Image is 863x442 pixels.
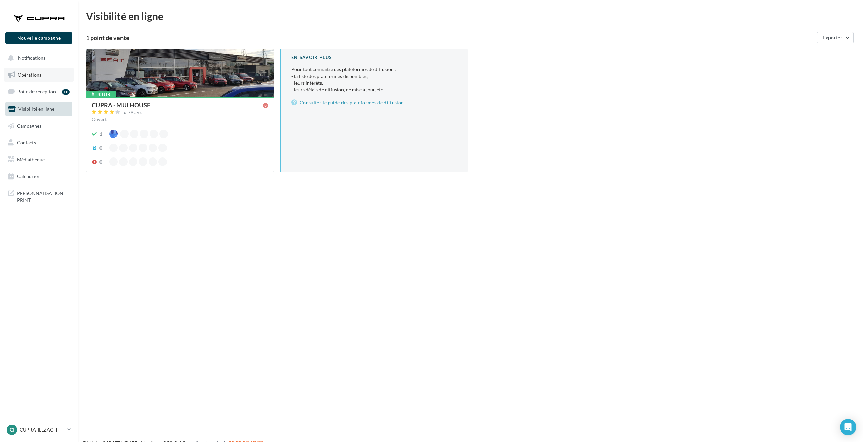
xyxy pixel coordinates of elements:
span: CI [10,426,14,433]
div: Visibilité en ligne [86,11,855,21]
a: Opérations [4,68,74,82]
li: - leurs intérêts, [291,80,457,86]
span: Exporter [823,35,842,40]
span: Calendrier [17,173,40,179]
span: Notifications [18,55,45,61]
div: En savoir plus [291,54,457,61]
span: Opérations [18,72,41,78]
div: Open Intercom Messenger [840,419,856,435]
a: Boîte de réception10 [4,84,74,99]
a: CI CUPRA-ILLZACH [5,423,72,436]
div: À jour [86,91,116,98]
div: 0 [99,145,102,151]
span: Campagnes [17,123,41,128]
a: Campagnes [4,119,74,133]
div: CUPRA - MULHOUSE [92,102,150,108]
span: Médiathèque [17,156,45,162]
div: 10 [62,89,70,95]
div: 1 [99,131,102,138]
button: Exporter [817,32,854,43]
button: Nouvelle campagne [5,32,72,44]
a: PERSONNALISATION PRINT [4,186,74,206]
li: - la liste des plateformes disponibles, [291,73,457,80]
span: Ouvert [92,116,107,122]
p: Pour tout connaître des plateformes de diffusion : [291,66,457,93]
span: Visibilité en ligne [18,106,54,112]
span: PERSONNALISATION PRINT [17,189,70,203]
span: Contacts [17,140,36,145]
a: Contacts [4,135,74,150]
div: 1 point de vente [86,35,814,41]
div: 79 avis [128,110,143,115]
a: Calendrier [4,169,74,184]
button: Notifications [4,51,71,65]
a: Visibilité en ligne [4,102,74,116]
a: Médiathèque [4,152,74,167]
a: 79 avis [92,109,268,117]
div: 0 [99,159,102,165]
a: Consulter le guide des plateformes de diffusion [291,99,457,107]
span: Boîte de réception [17,89,56,94]
li: - leurs délais de diffusion, de mise à jour, etc. [291,86,457,93]
p: CUPRA-ILLZACH [20,426,65,433]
